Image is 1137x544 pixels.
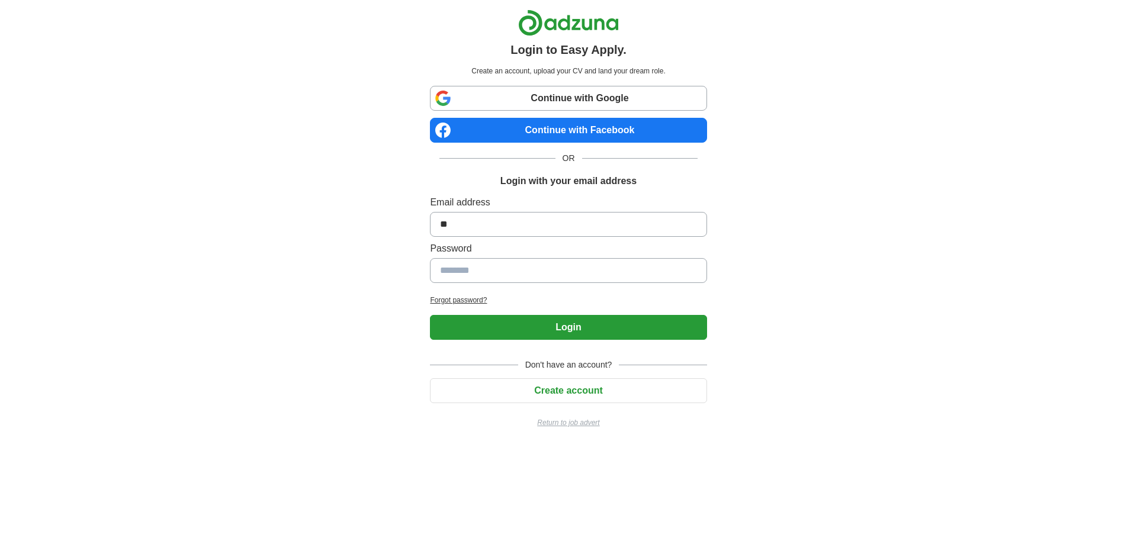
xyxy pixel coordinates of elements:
[555,152,582,165] span: OR
[430,86,706,111] a: Continue with Google
[430,378,706,403] button: Create account
[500,174,637,188] h1: Login with your email address
[430,242,706,256] label: Password
[430,195,706,210] label: Email address
[432,66,704,76] p: Create an account, upload your CV and land your dream role.
[518,9,619,36] img: Adzuna logo
[430,295,706,305] a: Forgot password?
[430,417,706,428] a: Return to job advert
[430,385,706,395] a: Create account
[430,315,706,340] button: Login
[518,359,619,371] span: Don't have an account?
[430,118,706,143] a: Continue with Facebook
[510,41,627,59] h1: Login to Easy Apply.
